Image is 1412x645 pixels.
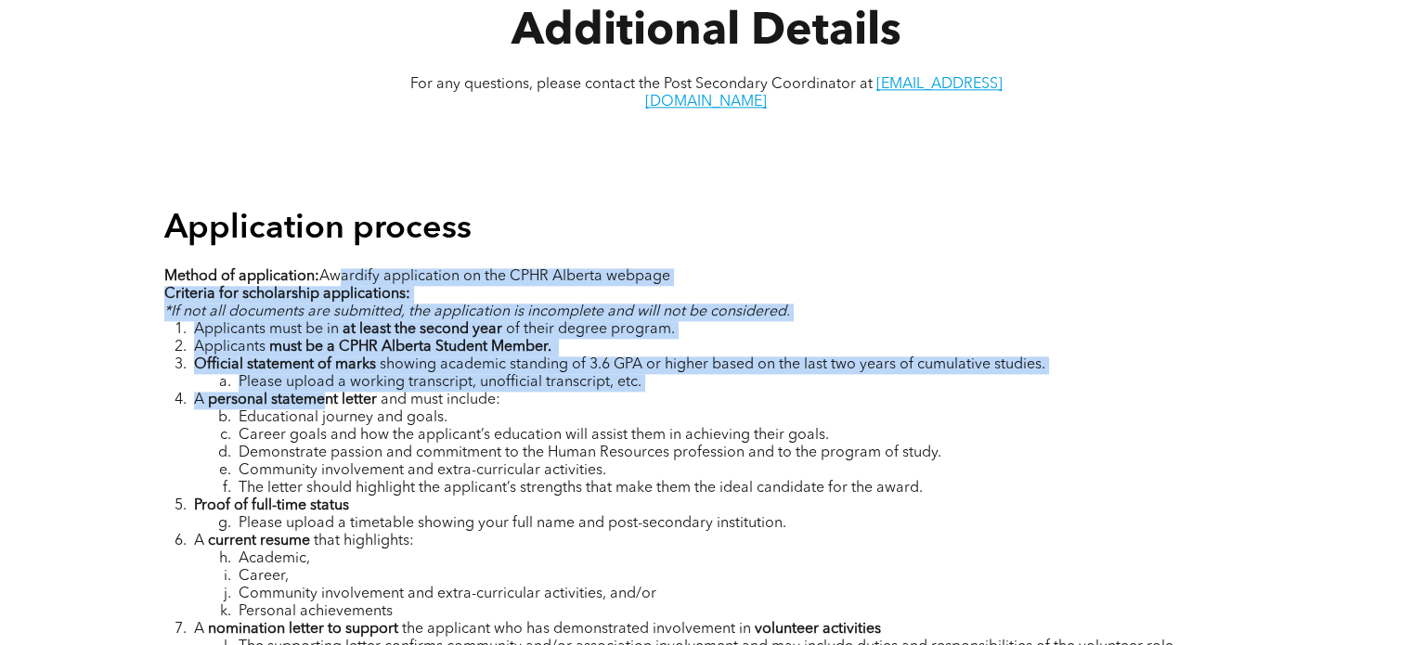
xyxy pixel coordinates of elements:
[208,534,310,548] strong: current resume
[164,213,472,246] span: Application process
[164,269,319,284] strong: Method of application:
[239,445,941,460] span: Demonstrate passion and commitment to the Human Resources profession and to the program of study.
[194,322,339,337] span: Applicants must be in
[645,77,1003,110] a: [EMAIL_ADDRESS][DOMAIN_NAME]
[239,516,786,531] span: Please upload a timetable showing your full name and post-secondary institution.
[239,428,829,443] span: Career goals and how the applicant’s education will assist them in achieving their goals.
[269,340,551,355] strong: must be a CPHR Alberta Student Member.
[380,357,1045,372] span: showing academic standing of 3.6 GPA or higher based on the last two years of cumulative studies.
[164,304,790,319] span: *If not all documents are submitted, the application is incomplete and will not be considered.
[381,393,500,407] span: and must include:
[239,410,447,425] span: Educational journey and goals.
[194,622,204,637] span: A
[239,551,310,566] span: Academic,
[239,463,606,478] span: Community involvement and extra-curricular activities.
[194,357,376,372] strong: Official statement of marks
[319,269,670,284] span: Awardify application on the CPHR Alberta webpage
[343,322,502,337] strong: at least the second year
[239,375,641,390] span: Please upload a working transcript, unofficial transcript, etc.
[402,622,751,637] span: the applicant who has demonstrated involvement in
[208,622,398,637] strong: nomination letter to support
[314,534,414,548] span: that highlights:
[194,498,349,513] strong: Proof of full-time status
[239,587,656,601] span: Community involvement and extra-curricular activities, and/or
[194,393,204,407] span: A
[506,322,675,337] span: of their degree program.
[410,77,873,92] span: For any questions, please contact the Post Secondary Coordinator at
[755,622,881,637] strong: volunteer activities
[239,604,393,619] span: Personal achievements
[512,10,901,55] span: Additional Details
[164,287,410,302] strong: Criteria for scholarship applications:
[194,340,266,355] span: Applicants
[194,534,204,548] span: A
[239,481,923,496] span: The letter should highlight the applicant’s strengths that make them the ideal candidate for the ...
[239,569,289,584] span: Career,
[208,393,377,407] strong: personal statement letter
